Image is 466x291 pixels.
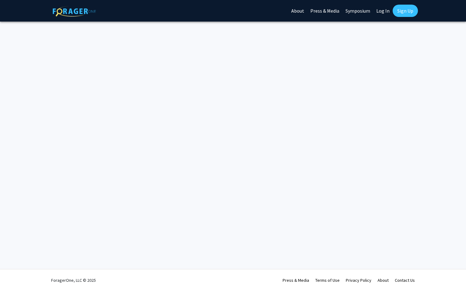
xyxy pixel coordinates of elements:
a: Sign Up [393,5,418,17]
a: Contact Us [395,277,415,283]
a: Press & Media [283,277,309,283]
a: Terms of Use [315,277,340,283]
a: Privacy Policy [346,277,371,283]
div: ForagerOne, LLC © 2025 [51,269,96,291]
img: ForagerOne Logo [53,6,96,17]
a: About [378,277,389,283]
